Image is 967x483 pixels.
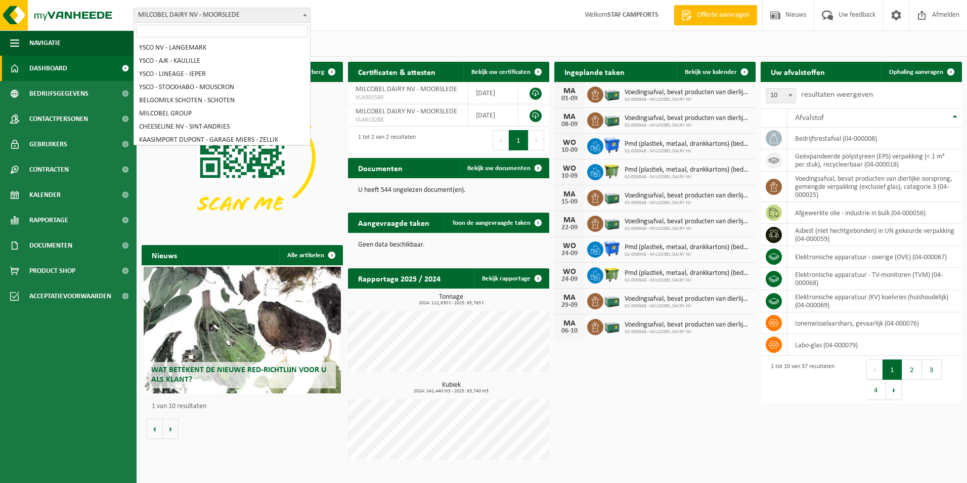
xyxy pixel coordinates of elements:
[603,317,621,335] img: PB-LB-0680-HPE-GN-01
[625,200,751,206] span: 02-009948 - MILCOBEL DAIRY NV
[136,134,308,147] li: KAASIMPORT DUPONT - GARAGE MIERS - ZELLIK
[136,42,308,55] li: YSCO NV - LANGEMARK
[603,266,621,283] img: WB-1100-HPE-GN-50
[348,268,451,288] h2: Rapportage 2025 / 2024
[625,123,751,129] span: 02-009948 - MILCOBEL DAIRY NV
[625,295,751,303] span: Voedingsafval, bevat producten van dierlijke oorsprong, gemengde verpakking (exc...
[625,226,751,232] span: 02-009948 - MILCOBEL DAIRY NV
[787,334,962,356] td: labo-glas (04-000079)
[787,246,962,268] td: elektronische apparatuur - overige (OVE) (04-000067)
[471,69,531,75] span: Bekijk uw certificaten
[625,321,751,329] span: Voedingsafval, bevat producten van dierlijke oorsprong, gemengde verpakking (exc...
[29,106,88,132] span: Contactpersonen
[787,172,962,202] td: voedingsafval, bevat producten van dierlijke oorsprong, gemengde verpakking (exclusief glas), cat...
[866,359,883,380] button: Previous
[787,128,962,149] td: bedrijfsrestafval (04-000008)
[348,158,413,178] h2: Documenten
[142,82,343,233] img: Download de VHEPlus App
[468,104,519,127] td: [DATE]
[625,97,751,103] span: 02-009948 - MILCOBEL DAIRY NV
[29,157,69,182] span: Contracten
[559,190,580,198] div: MA
[353,382,549,394] h3: Kubiek
[279,245,342,265] a: Alle artikelen
[674,5,757,25] a: Offerte aanvragen
[294,62,342,82] button: Verberg
[559,328,580,335] div: 06-10
[444,213,548,233] a: Toon de aangevraagde taken
[559,302,580,309] div: 29-09
[554,62,635,82] h2: Ingeplande taken
[787,268,962,290] td: elektronische apparatuur - TV-monitoren (TVM) (04-000068)
[136,107,308,120] li: MILCOBEL GROUP
[625,329,751,335] span: 02-009948 - MILCOBEL DAIRY NV
[625,277,751,284] span: 02-009948 - MILCOBEL DAIRY NV
[625,192,751,200] span: Voedingsafval, bevat producten van dierlijke oorsprong, gemengde verpakking (exc...
[559,173,580,180] div: 10-09
[559,198,580,206] div: 15-09
[29,30,61,56] span: Navigatie
[509,130,529,150] button: 1
[136,120,308,134] li: CHEESELINE NV - SINT-ANDRIES
[559,95,580,102] div: 01-09
[559,250,580,257] div: 24-09
[559,147,580,154] div: 10-09
[603,137,621,154] img: WB-1100-HPE-BE-01
[559,139,580,147] div: WO
[787,290,962,312] td: elektronische apparatuur (KV) koelvries (huishoudelijk) (04-000069)
[29,132,67,157] span: Gebruikers
[134,8,311,23] span: MILCOBEL DAIRY NV - MOORSLEDE
[559,319,580,328] div: MA
[886,380,902,400] button: Next
[881,62,961,82] a: Ophaling aanvragen
[625,166,751,174] span: Pmd (plastiek, metaal, drankkartons) (bedrijven)
[603,240,621,257] img: WB-1100-HPE-BE-01
[152,403,338,410] p: 1 van 10 resultaten
[356,116,460,124] span: VLA613288
[348,213,439,232] h2: Aangevraagde taken
[883,359,902,380] button: 1
[559,242,580,250] div: WO
[29,56,67,81] span: Dashboard
[603,85,621,102] img: PB-LB-0680-HPE-GN-01
[493,130,509,150] button: Previous
[559,165,580,173] div: WO
[559,294,580,302] div: MA
[134,8,310,22] span: MILCOBEL DAIRY NV - MOORSLEDE
[142,245,187,265] h2: Nieuws
[801,91,873,99] label: resultaten weergeven
[136,68,308,81] li: YSCO - LINEAGE - IEPER
[761,62,835,82] h2: Uw afvalstoffen
[559,216,580,224] div: MA
[358,241,539,249] p: Geen data beschikbaar.
[353,294,549,306] h3: Tonnage
[685,69,737,75] span: Bekijk uw kalender
[603,163,621,180] img: WB-1100-HPE-GN-50
[795,114,824,122] span: Afvalstof
[694,10,752,20] span: Offerte aanvragen
[787,312,962,334] td: ionenwisselaarshars, gevaarlijk (04-000076)
[147,419,163,439] button: Vorige
[625,252,751,258] span: 02-009948 - MILCOBEL DAIRY NV
[353,129,416,151] div: 1 tot 2 van 2 resultaten
[529,130,544,150] button: Next
[356,94,460,102] span: VLA901589
[603,214,621,231] img: PB-LB-0680-HPE-GN-01
[348,62,446,82] h2: Certificaten & attesten
[463,62,548,82] a: Bekijk uw certificaten
[607,11,658,19] strong: STAF CAMPFORTS
[358,187,539,194] p: U heeft 544 ongelezen document(en).
[559,87,580,95] div: MA
[766,358,834,401] div: 1 tot 10 van 37 resultaten
[29,81,89,106] span: Bedrijfsgegevens
[559,121,580,128] div: 08-09
[151,366,326,384] span: Wat betekent de nieuwe RED-richtlijn voor u als klant?
[474,268,548,289] a: Bekijk rapportage
[625,148,751,154] span: 02-009948 - MILCOBEL DAIRY NV
[625,114,751,123] span: Voedingsafval, bevat producten van dierlijke oorsprong, gemengde verpakking (exc...
[866,380,886,400] button: 4
[136,55,308,68] li: YSCO - AJK - KAULILLE
[356,108,457,115] span: MILCOBEL DAIRY NV - MOORSLEDE
[603,292,621,309] img: PB-LB-0680-HPE-GN-01
[625,89,751,97] span: Voedingsafval, bevat producten van dierlijke oorsprong, gemengde verpakking (exc...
